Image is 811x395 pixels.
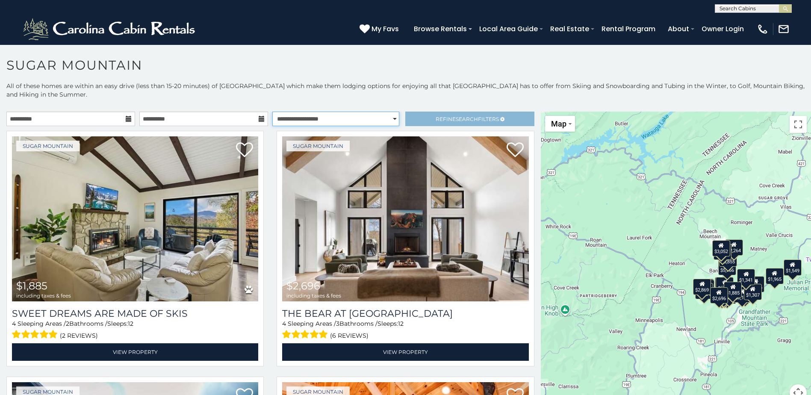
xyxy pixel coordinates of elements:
a: Sugar Mountain [16,141,80,151]
span: 12 [128,320,133,327]
div: $1,965 [766,268,784,284]
a: Add to favorites [236,141,253,159]
div: Sleeping Areas / Bathrooms / Sleeps: [282,319,528,341]
div: $5,766 [718,259,736,275]
div: $1,341 [737,269,755,285]
span: My Favs [372,24,399,34]
div: $3,855 [719,251,737,267]
img: phone-regular-white.png [757,23,769,35]
div: $2,869 [693,279,711,295]
img: White-1-2.png [21,16,199,42]
a: My Favs [360,24,401,35]
div: $2,264 [725,239,743,256]
span: (6 reviews) [330,330,369,341]
div: $2,051 [715,286,733,303]
div: $2,696 [710,287,728,304]
span: Search [456,116,478,122]
a: View Property [282,343,528,361]
a: Browse Rentals [410,21,471,36]
a: View Property [12,343,258,361]
a: Real Estate [546,21,593,36]
div: $1,622 [715,277,733,293]
a: About [664,21,693,36]
a: Sweet Dreams Are Made Of Skis $1,885 including taxes & fees [12,136,258,301]
a: Sugar Mountain [286,141,350,151]
span: 4 [282,320,286,327]
a: Owner Login [697,21,748,36]
a: Add to favorites [507,141,524,159]
div: $1,549 [784,259,802,276]
span: (2 reviews) [60,330,98,341]
div: $2,137 [733,286,751,303]
div: $3,052 [712,240,730,256]
span: Refine Filters [436,116,499,122]
span: 2 [66,320,69,327]
span: 4 [12,320,16,327]
div: $2,192 [716,277,734,293]
a: RefineSearchFilters [405,112,534,126]
div: $1,307 [744,284,762,300]
div: $1,885 [724,282,742,298]
a: Local Area Guide [475,21,542,36]
span: including taxes & fees [16,293,71,298]
span: $2,696 [286,280,320,292]
img: Sweet Dreams Are Made Of Skis [12,136,258,301]
button: Change map style [545,116,575,132]
a: Rental Program [597,21,660,36]
span: including taxes & fees [286,293,341,298]
img: The Bear At Sugar Mountain [282,136,528,301]
span: 12 [398,320,404,327]
img: mail-regular-white.png [778,23,790,35]
a: The Bear At Sugar Mountain $2,696 including taxes & fees [282,136,528,301]
a: Sweet Dreams Are Made Of Skis [12,308,258,319]
span: 3 [336,320,339,327]
button: Toggle fullscreen view [790,116,807,133]
div: Sleeping Areas / Bathrooms / Sleeps: [12,319,258,341]
a: The Bear At [GEOGRAPHIC_DATA] [282,308,528,319]
div: $1,466 [746,276,764,292]
h3: The Bear At Sugar Mountain [282,308,528,319]
span: Map [551,119,566,128]
span: $1,885 [16,280,47,292]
